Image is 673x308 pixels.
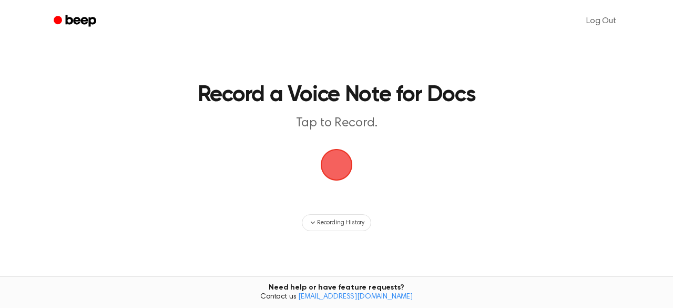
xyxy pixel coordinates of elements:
[135,115,538,132] p: Tap to Record.
[576,8,627,34] a: Log Out
[317,218,364,227] span: Recording History
[46,11,106,32] a: Beep
[114,84,559,106] h1: Record a Voice Note for Docs
[321,149,352,181] img: Beep Logo
[6,293,667,302] span: Contact us
[298,293,413,301] a: [EMAIL_ADDRESS][DOMAIN_NAME]
[302,214,371,231] button: Recording History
